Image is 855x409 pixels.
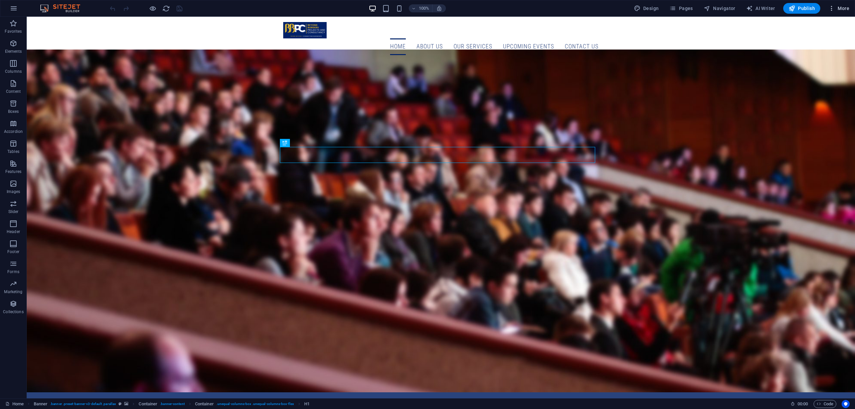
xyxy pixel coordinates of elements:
span: 00 00 [798,400,808,408]
span: Publish [789,5,815,12]
p: Slider [8,209,19,214]
p: Favorites [5,29,22,34]
button: More [826,3,852,14]
span: : [802,401,803,406]
p: Collections [3,309,23,315]
i: Reload page [162,5,170,12]
span: Code [817,400,833,408]
h6: 100% [419,4,430,12]
i: This element contains a background [124,402,128,406]
button: Design [631,3,662,14]
h6: Session time [791,400,808,408]
div: Design (Ctrl+Alt+Y) [631,3,662,14]
p: Content [6,89,21,94]
span: Click to select. Double-click to edit [195,400,214,408]
span: Click to select. Double-click to edit [139,400,157,408]
p: Images [7,189,20,194]
span: . unequal-columns-box .unequal-columns-box-flex [216,400,294,408]
span: Click to select. Double-click to edit [304,400,310,408]
p: Boxes [8,109,19,114]
button: AI Writer [743,3,778,14]
p: Accordion [4,129,23,134]
p: Marketing [4,289,22,294]
span: Design [634,5,659,12]
i: On resize automatically adjust zoom level to fit chosen device. [436,5,442,11]
span: Navigator [704,5,735,12]
button: Publish [783,3,820,14]
span: More [828,5,849,12]
p: Features [5,169,21,174]
button: Navigator [701,3,738,14]
span: AI Writer [746,5,775,12]
img: Editor Logo [38,4,89,12]
p: Forms [7,269,19,274]
span: Click to select. Double-click to edit [34,400,48,408]
p: Tables [7,149,19,154]
button: Pages [667,3,695,14]
nav: breadcrumb [34,400,310,408]
p: Footer [7,249,19,254]
p: Columns [5,69,22,74]
span: Pages [669,5,693,12]
button: 100% [409,4,433,12]
button: Usercentrics [842,400,850,408]
p: Header [7,229,20,234]
button: reload [162,4,170,12]
i: This element is a customizable preset [119,402,122,406]
span: . banner-content [160,400,184,408]
span: . banner .preset-banner-v3-default .parallax [50,400,116,408]
button: Code [814,400,836,408]
a: Click to cancel selection. Double-click to open Pages [5,400,24,408]
p: Elements [5,49,22,54]
button: Click here to leave preview mode and continue editing [149,4,157,12]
